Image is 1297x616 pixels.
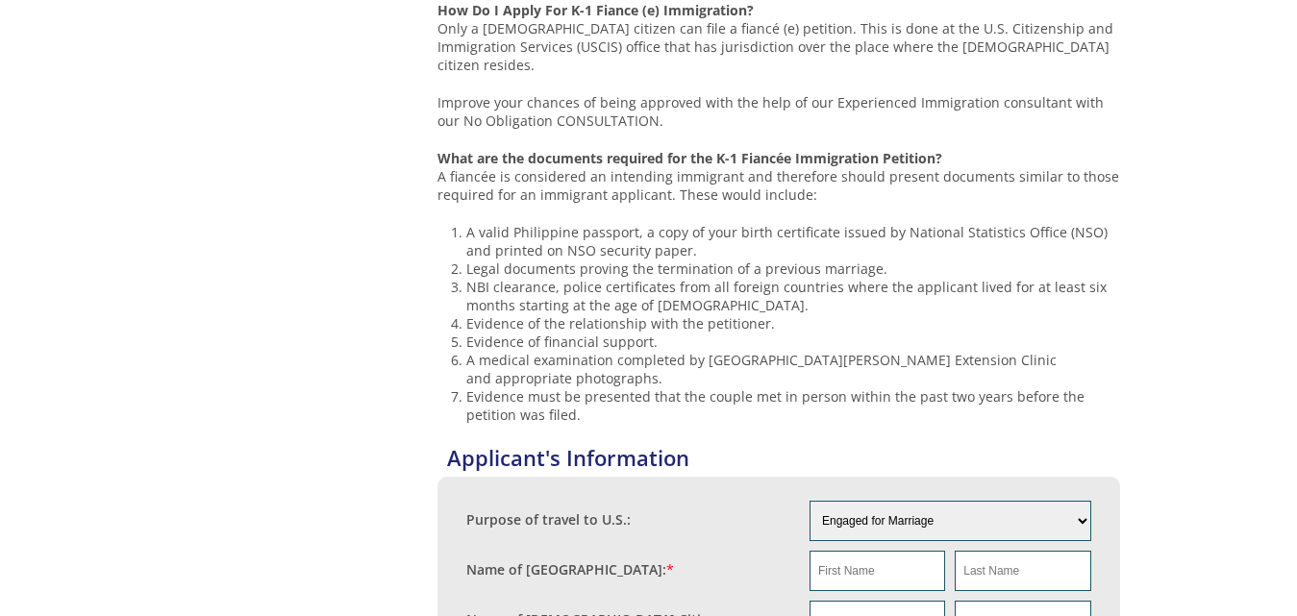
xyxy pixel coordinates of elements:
[437,93,1120,130] p: Improve your chances of being approved with the help of our Experienced Immigration consultant wi...
[437,1,1120,74] p: Only a [DEMOGRAPHIC_DATA] citizen can file a fiancé (e) petition. This is done at the U.S. Citize...
[466,560,674,579] label: Name of [GEOGRAPHIC_DATA]:
[466,314,1120,333] li: Evidence of the relationship with the petitioner.
[447,443,1120,472] h4: Applicant's Information
[466,351,1120,387] li: A medical examination completed by [GEOGRAPHIC_DATA][PERSON_NAME] Extension Clinic and appropriat...
[466,223,1120,259] li: A valid Philippine passport, a copy of your birth certificate issued by National Statistics Offic...
[466,387,1120,424] li: Evidence must be presented that the couple met in person within the past two years before the pet...
[466,510,631,529] label: Purpose of travel to U.S.:
[955,551,1090,591] input: Last Name
[466,278,1120,314] li: NBI clearance, police certificates from all foreign countries where the applicant lived for at le...
[466,259,1120,278] li: Legal documents proving the termination of a previous marriage.
[810,551,945,591] input: First Name
[466,333,1120,351] li: Evidence of financial support.
[437,1,754,19] strong: How Do I Apply For K-1 Fiance (e) Immigration?
[437,149,942,167] strong: What are the documents required for the K-1 Fiancée Immigration Petition?
[437,149,1120,204] p: A fiancée is considered an intending immigrant and therefore should present documents similar to ...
